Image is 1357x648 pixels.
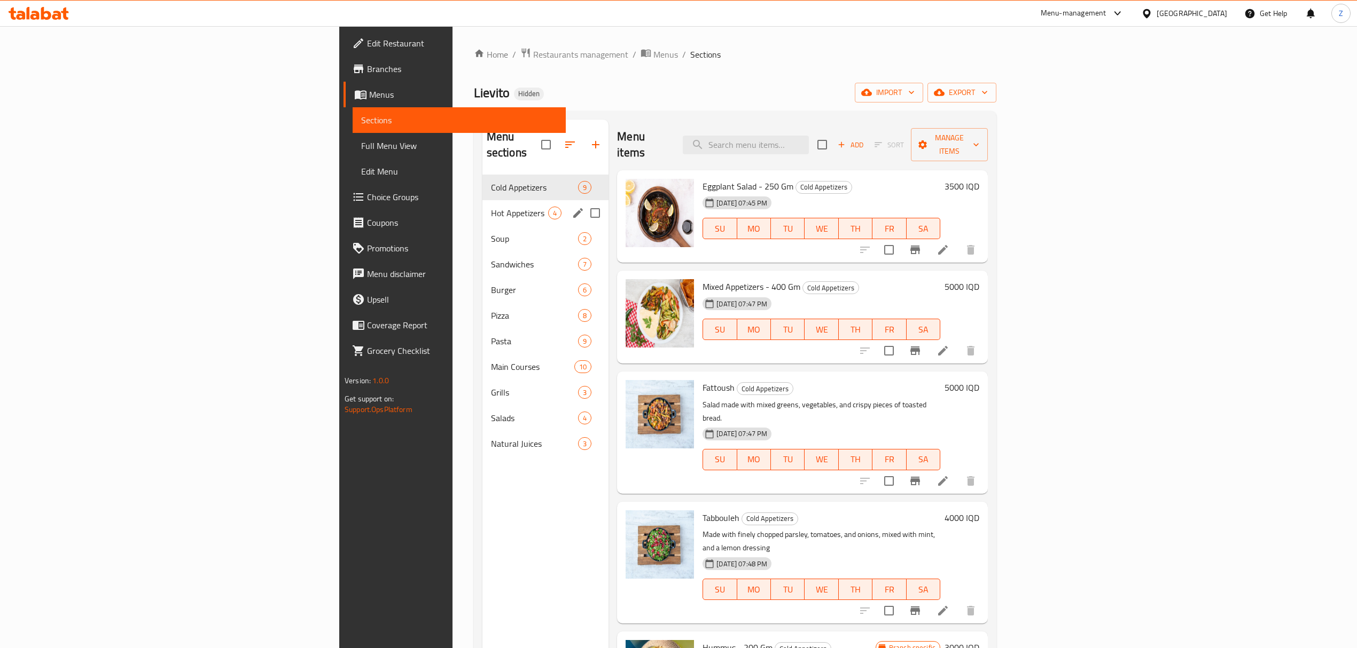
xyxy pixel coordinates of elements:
[703,218,737,239] button: SU
[843,221,868,236] span: TH
[737,383,793,395] span: Cold Appetizers
[491,258,578,271] div: Sandwiches
[578,232,591,245] div: items
[579,285,591,295] span: 6
[482,226,609,251] div: Soup2
[843,322,868,337] span: TH
[367,216,557,229] span: Coupons
[491,360,574,373] span: Main Courses
[583,132,609,157] button: Add section
[361,139,557,152] span: Full Menu View
[345,402,412,416] a: Support.OpsPlatform
[369,88,557,101] span: Menus
[1339,7,1343,19] span: Z
[690,48,721,61] span: Sections
[579,413,591,423] span: 4
[579,439,591,449] span: 3
[491,232,578,245] div: Soup
[839,449,872,470] button: TH
[482,303,609,328] div: Pizza8
[367,344,557,357] span: Grocery Checklist
[902,598,928,623] button: Branch-specific-item
[911,221,936,236] span: SA
[344,82,566,107] a: Menus
[907,218,940,239] button: SA
[367,242,557,255] span: Promotions
[775,322,800,337] span: TU
[737,319,771,340] button: MO
[578,412,591,424] div: items
[907,319,940,340] button: SA
[911,582,936,597] span: SA
[344,235,566,261] a: Promotions
[703,380,735,396] span: Fattoush
[1157,7,1227,19] div: [GEOGRAPHIC_DATA]
[937,344,949,357] a: Edit menu item
[482,405,609,431] div: Salads4
[872,579,906,600] button: FR
[839,218,872,239] button: TH
[345,392,394,406] span: Get support on:
[579,183,591,193] span: 9
[345,374,371,388] span: Version:
[775,452,800,467] span: TU
[843,582,868,597] span: TH
[578,181,591,194] div: items
[578,283,591,296] div: items
[712,299,771,309] span: [DATE] 07:47 PM
[482,380,609,405] div: Grills3
[367,293,557,306] span: Upsell
[1041,7,1106,20] div: Menu-management
[367,191,557,203] span: Choice Groups
[742,582,767,597] span: MO
[491,181,578,194] span: Cold Appetizers
[533,48,628,61] span: Restaurants management
[742,322,767,337] span: MO
[878,470,900,492] span: Select to update
[353,107,566,133] a: Sections
[548,207,561,219] div: items
[344,56,566,82] a: Branches
[878,599,900,622] span: Select to update
[633,48,636,61] li: /
[809,582,834,597] span: WE
[703,528,940,555] p: Made with finely chopped parsley, tomatoes, and onions, mixed with mint, and a lemon dressing
[482,431,609,456] div: Natural Juices3
[579,259,591,270] span: 7
[575,362,591,372] span: 10
[911,452,936,467] span: SA
[771,218,805,239] button: TU
[796,181,852,194] div: Cold Appetizers
[578,309,591,322] div: items
[491,412,578,424] span: Salads
[482,175,609,200] div: Cold Appetizers9
[936,86,988,99] span: export
[937,604,949,617] a: Edit menu item
[361,114,557,127] span: Sections
[491,335,578,347] div: Pasta
[907,579,940,600] button: SA
[877,221,902,236] span: FR
[491,283,578,296] div: Burger
[911,322,936,337] span: SA
[574,360,591,373] div: items
[833,137,868,153] button: Add
[570,205,586,221] button: edit
[863,86,915,99] span: import
[927,83,996,102] button: export
[491,386,578,399] span: Grills
[737,579,771,600] button: MO
[707,322,732,337] span: SU
[712,559,771,569] span: [DATE] 07:48 PM
[877,452,902,467] span: FR
[958,598,984,623] button: delete
[344,312,566,338] a: Coverage Report
[839,579,872,600] button: TH
[682,48,686,61] li: /
[641,48,678,61] a: Menus
[344,184,566,210] a: Choice Groups
[771,579,805,600] button: TU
